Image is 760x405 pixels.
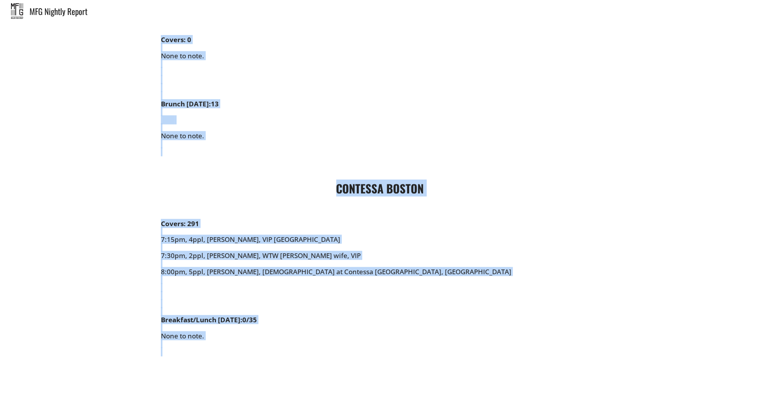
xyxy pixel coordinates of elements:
[242,315,257,324] strong: 0/35
[161,219,199,228] strong: Covers: 291
[161,35,191,44] strong: Covers: 0
[161,316,599,356] div: None to note.
[211,99,219,108] strong: 13
[30,7,760,15] div: MFG Nightly Report
[161,100,599,156] div: None to note.
[161,36,599,100] div: None to note.
[161,315,242,324] strong: Breakfast/Lunch [DATE]:
[161,220,599,316] div: 7:15pm, 4ppl, [PERSON_NAME], VIP [GEOGRAPHIC_DATA] 7:30pm, 2ppl, [PERSON_NAME], WTW [PERSON_NAME]...
[336,180,424,197] strong: CONTESSA BOSTON
[11,3,23,19] img: mfg_nightly.jpeg
[161,99,211,108] strong: Brunch [DATE]:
